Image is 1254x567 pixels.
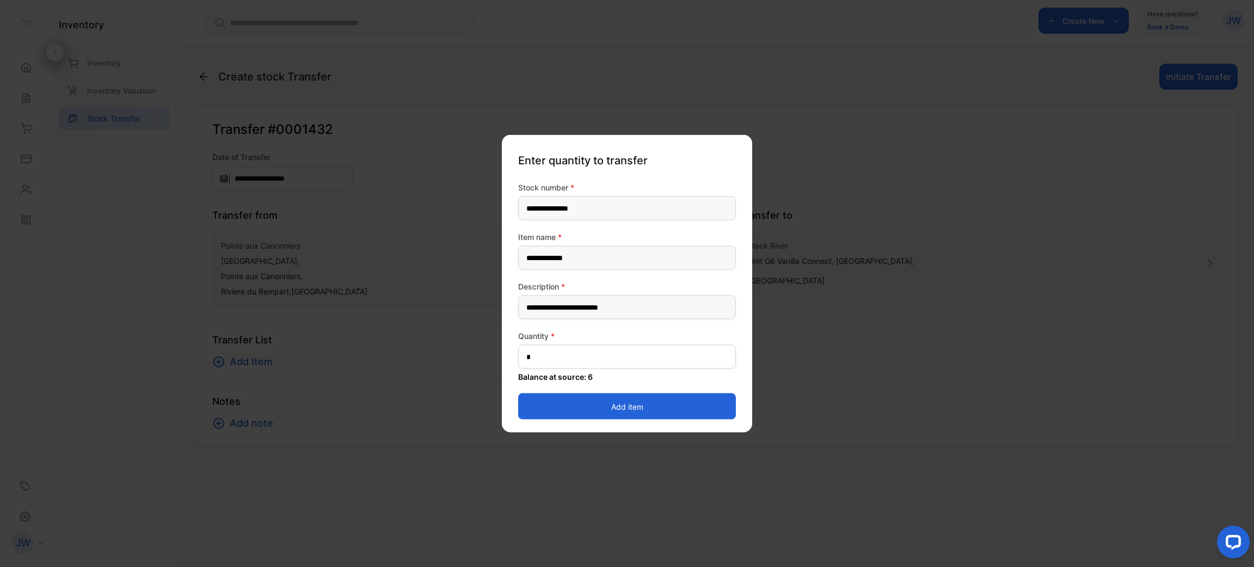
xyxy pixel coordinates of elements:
label: Stock number [518,182,736,193]
iframe: LiveChat chat widget [1208,521,1254,567]
label: Description [518,281,736,292]
p: Enter quantity to transfer [518,148,736,173]
p: Balance at source: 6 [518,371,736,383]
label: Quantity [518,330,736,342]
label: Item name [518,231,736,243]
button: Add item [518,393,736,420]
